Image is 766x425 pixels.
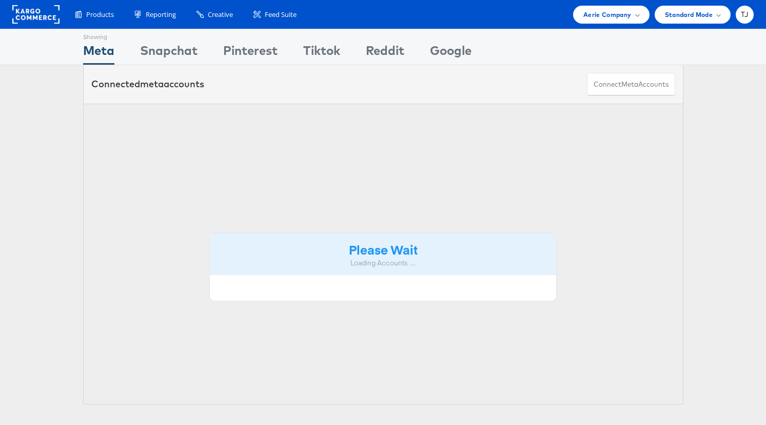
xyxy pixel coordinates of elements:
[140,78,164,90] span: meta
[621,80,638,89] span: meta
[218,258,549,268] div: Loading Accounts ....
[583,9,631,20] span: Aerie Company
[349,241,418,258] strong: Please Wait
[741,11,749,18] span: TJ
[223,42,278,65] div: Pinterest
[140,42,198,65] div: Snapchat
[366,42,404,65] div: Reddit
[265,10,297,20] span: Feed Suite
[303,42,340,65] div: Tiktok
[208,10,233,20] span: Creative
[86,10,114,20] span: Products
[430,42,472,65] div: Google
[83,42,114,65] div: Meta
[146,10,176,20] span: Reporting
[91,78,204,91] div: Connected accounts
[587,73,675,96] button: ConnectmetaAccounts
[83,29,114,42] div: Showing
[665,9,713,20] span: Standard Mode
